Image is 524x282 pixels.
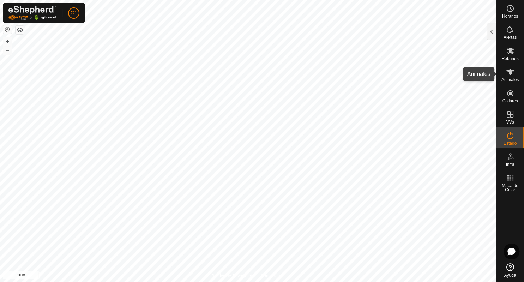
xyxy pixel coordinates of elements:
[506,162,514,167] span: Infra
[8,6,56,20] img: Logo Gallagher
[496,260,524,280] a: Ayuda
[502,99,518,103] span: Collares
[3,25,12,34] button: Restablecer Mapa
[504,35,517,40] span: Alertas
[71,9,77,17] span: G1
[3,46,12,55] button: –
[501,56,518,61] span: Rebaños
[504,273,516,277] span: Ayuda
[501,78,519,82] span: Animales
[502,14,518,18] span: Horarios
[506,120,514,124] span: VVs
[498,184,522,192] span: Mapa de Calor
[211,273,252,279] a: Política de Privacidad
[3,37,12,46] button: +
[16,26,24,34] button: Capas del Mapa
[261,273,284,279] a: Contáctenos
[504,141,517,145] span: Estado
